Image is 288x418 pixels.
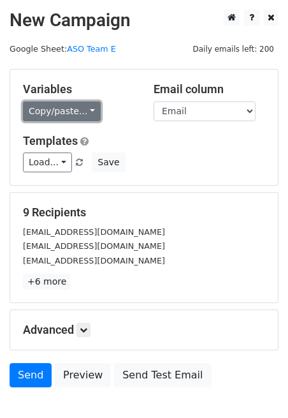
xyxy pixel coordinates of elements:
[23,101,101,121] a: Copy/paste...
[10,10,278,31] h2: New Campaign
[23,323,265,337] h5: Advanced
[188,44,278,54] a: Daily emails left: 200
[23,134,78,147] a: Templates
[55,363,111,387] a: Preview
[92,153,125,172] button: Save
[23,274,71,290] a: +6 more
[114,363,211,387] a: Send Test Email
[23,256,165,265] small: [EMAIL_ADDRESS][DOMAIN_NAME]
[10,363,52,387] a: Send
[154,82,265,96] h5: Email column
[23,241,165,251] small: [EMAIL_ADDRESS][DOMAIN_NAME]
[188,42,278,56] span: Daily emails left: 200
[23,153,72,172] a: Load...
[67,44,116,54] a: ASO Team E
[23,205,265,220] h5: 9 Recipients
[10,44,116,54] small: Google Sheet:
[23,227,165,237] small: [EMAIL_ADDRESS][DOMAIN_NAME]
[23,82,134,96] h5: Variables
[224,357,288,418] iframe: Chat Widget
